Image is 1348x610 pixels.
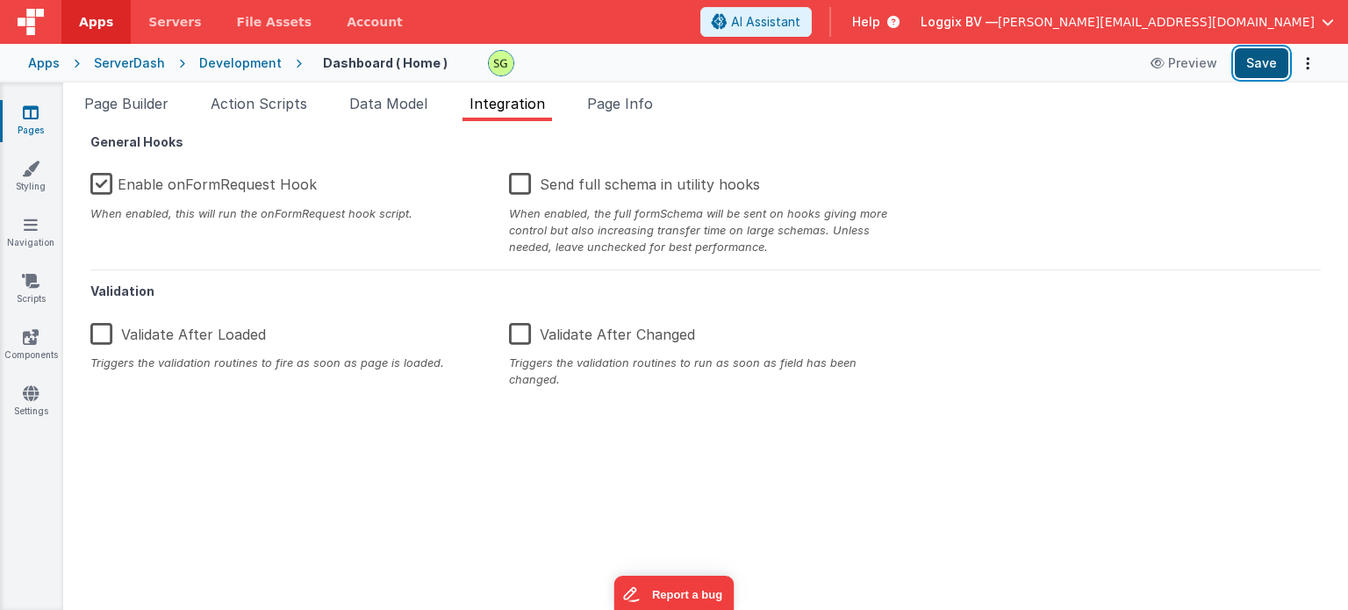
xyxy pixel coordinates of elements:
h5: General Hooks [90,135,1321,148]
label: Send full schema in utility hooks [509,162,760,200]
span: [PERSON_NAME][EMAIL_ADDRESS][DOMAIN_NAME] [998,13,1315,31]
h5: Validation [90,269,1321,298]
label: Enable onFormRequest Hook [90,162,317,200]
span: Loggix BV — [921,13,998,31]
span: Integration [470,95,545,112]
div: When enabled, the full formSchema will be sent on hooks giving more control but also increasing t... [509,205,901,256]
div: Triggers the validation routines to run as soon as field has been changed. [509,355,901,388]
span: Help [852,13,880,31]
button: Preview [1140,49,1228,77]
button: Save [1235,48,1288,78]
div: Development [199,54,282,72]
span: Servers [148,13,201,31]
button: Options [1295,51,1320,75]
div: When enabled, this will run the onFormRequest hook script. [90,205,483,222]
button: AI Assistant [700,7,812,37]
img: 497ae24fd84173162a2d7363e3b2f127 [489,51,513,75]
div: Triggers the validation routines to fire as soon as page is loaded. [90,355,483,371]
label: Validate After Changed [509,312,695,350]
span: File Assets [237,13,312,31]
span: Apps [79,13,113,31]
span: Data Model [349,95,427,112]
button: Loggix BV — [PERSON_NAME][EMAIL_ADDRESS][DOMAIN_NAME] [921,13,1334,31]
span: Page Info [587,95,653,112]
span: AI Assistant [731,13,800,31]
div: ServerDash [94,54,165,72]
label: Validate After Loaded [90,312,266,350]
span: Page Builder [84,95,168,112]
span: Action Scripts [211,95,307,112]
h4: Dashboard ( Home ) [323,56,448,69]
div: Apps [28,54,60,72]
